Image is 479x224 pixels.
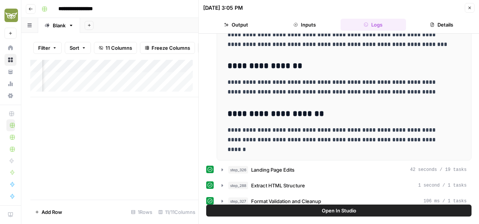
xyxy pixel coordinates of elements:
button: Output [203,19,269,31]
span: Freeze Columns [152,44,190,52]
button: Inputs [272,19,337,31]
div: Blank [53,22,65,29]
span: Format Validation and Cleanup [251,197,321,205]
button: Details [409,19,475,31]
a: Your Data [4,66,16,78]
img: Evergreen Media Logo [4,9,18,22]
button: Add Row [30,206,67,218]
button: 42 seconds / 19 tasks [217,164,471,176]
a: Browse [4,54,16,66]
button: Sort [65,42,91,54]
a: Blank [38,18,80,33]
span: Add Row [42,208,62,216]
a: Settings [4,90,16,102]
span: step_326 [228,166,248,174]
button: Open In Studio [206,205,472,217]
span: Extract HTML Structure [251,182,305,189]
button: Filter [33,42,62,54]
a: Usage [4,78,16,90]
div: 1 Rows [128,206,155,218]
span: Filter [38,44,50,52]
span: Landing Page Edits [251,166,295,174]
button: 1 second / 1 tasks [217,179,471,191]
span: Sort [70,44,79,52]
span: Open In Studio [322,207,356,214]
span: 11 Columns [106,44,132,52]
button: Logs [341,19,406,31]
div: 11/11 Columns [155,206,198,218]
a: AirOps Academy [4,209,16,221]
span: 1 second / 1 tasks [418,182,467,189]
span: step_327 [228,197,248,205]
div: [DATE] 3:05 PM [203,4,243,12]
span: 106 ms / 1 tasks [424,198,467,205]
span: step_288 [228,182,248,189]
button: 106 ms / 1 tasks [217,195,471,207]
a: Home [4,42,16,54]
button: 11 Columns [94,42,137,54]
button: Freeze Columns [140,42,195,54]
span: 42 seconds / 19 tasks [410,166,467,173]
button: Workspace: Evergreen Media [4,6,16,25]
